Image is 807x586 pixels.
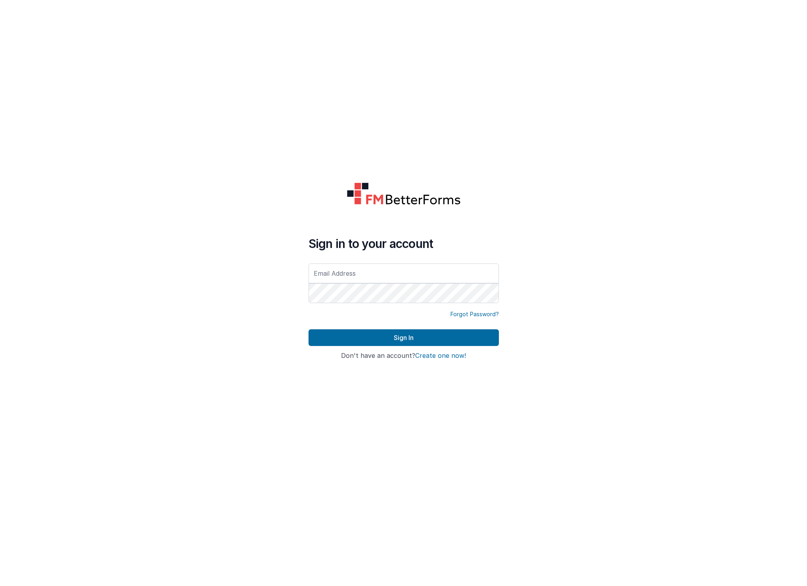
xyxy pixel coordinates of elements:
[309,236,499,251] h4: Sign in to your account
[309,352,499,359] h4: Don't have an account?
[450,310,499,318] a: Forgot Password?
[309,329,499,346] button: Sign In
[309,263,499,283] input: Email Address
[415,352,466,359] button: Create one now!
